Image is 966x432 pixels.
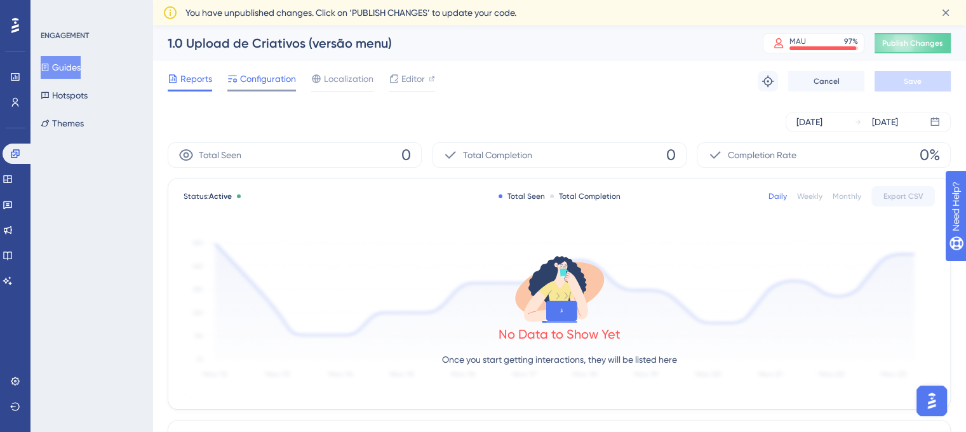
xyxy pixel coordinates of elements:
[797,191,822,201] div: Weekly
[240,71,296,86] span: Configuration
[41,56,81,79] button: Guides
[442,352,677,367] p: Once you start getting interactions, they will be listed here
[796,114,822,130] div: [DATE]
[401,71,425,86] span: Editor
[728,147,796,163] span: Completion Rate
[401,145,411,165] span: 0
[789,36,806,46] div: MAU
[499,325,621,343] div: No Data to Show Yet
[883,191,923,201] span: Export CSV
[882,38,943,48] span: Publish Changes
[833,191,861,201] div: Monthly
[499,191,545,201] div: Total Seen
[814,76,840,86] span: Cancel
[463,147,532,163] span: Total Completion
[844,36,858,46] div: 97 %
[41,84,88,107] button: Hotspots
[185,5,516,20] span: You have unpublished changes. Click on ‘PUBLISH CHANGES’ to update your code.
[871,186,935,206] button: Export CSV
[41,112,84,135] button: Themes
[209,192,232,201] span: Active
[904,76,922,86] span: Save
[550,191,621,201] div: Total Completion
[41,30,89,41] div: ENGAGEMENT
[872,114,898,130] div: [DATE]
[184,191,232,201] span: Status:
[168,34,731,52] div: 1.0 Upload de Criativos (versão menu)
[920,145,940,165] span: 0%
[913,382,951,420] iframe: UserGuiding AI Assistant Launcher
[875,33,951,53] button: Publish Changes
[875,71,951,91] button: Save
[199,147,241,163] span: Total Seen
[666,145,676,165] span: 0
[30,3,79,18] span: Need Help?
[788,71,864,91] button: Cancel
[324,71,373,86] span: Localization
[768,191,787,201] div: Daily
[180,71,212,86] span: Reports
